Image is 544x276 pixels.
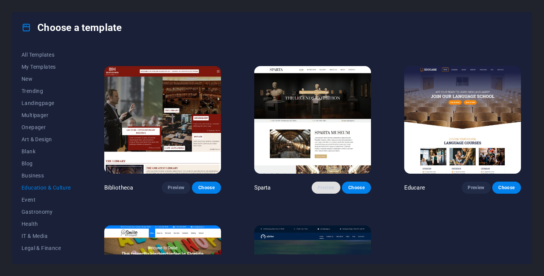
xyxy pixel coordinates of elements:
button: Landingpage [22,97,71,109]
span: Trending [22,88,71,94]
button: Gastronomy [22,206,71,218]
button: Choose [342,182,371,194]
button: All Templates [22,49,71,61]
button: Onepager [22,121,71,133]
button: Event [22,194,71,206]
span: Choose [198,185,215,191]
button: Legal & Finance [22,242,71,254]
button: Art & Design [22,133,71,145]
span: IT & Media [22,233,71,239]
img: Sparta [254,66,371,174]
button: Blog [22,157,71,170]
span: All Templates [22,52,71,58]
span: Preview [468,185,484,191]
img: Educare [404,66,521,174]
button: Trending [22,85,71,97]
button: IT & Media [22,230,71,242]
img: Bibliotheca [104,66,221,174]
button: Choose [492,182,521,194]
h4: Choose a template [22,22,122,34]
span: My Templates [22,64,71,70]
button: Preview [312,182,340,194]
button: Business [22,170,71,182]
span: Landingpage [22,100,71,106]
span: Education & Culture [22,185,71,191]
span: Blank [22,148,71,154]
button: Health [22,218,71,230]
span: Choose [498,185,515,191]
span: Choose [348,185,365,191]
p: Sparta [254,184,271,191]
span: Multipager [22,112,71,118]
button: Preview [462,182,490,194]
button: Choose [192,182,221,194]
button: Multipager [22,109,71,121]
p: Bibliotheca [104,184,133,191]
button: My Templates [22,61,71,73]
span: Legal & Finance [22,245,71,251]
span: Blog [22,160,71,167]
span: Business [22,173,71,179]
button: New [22,73,71,85]
span: Art & Design [22,136,71,142]
span: Event [22,197,71,203]
span: Onepager [22,124,71,130]
span: Health [22,221,71,227]
button: Education & Culture [22,182,71,194]
p: Educare [404,184,425,191]
span: Preview [168,185,184,191]
button: Blank [22,145,71,157]
button: Non-Profit [22,254,71,266]
span: Preview [318,185,334,191]
span: Gastronomy [22,209,71,215]
span: New [22,76,71,82]
button: Preview [162,182,190,194]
